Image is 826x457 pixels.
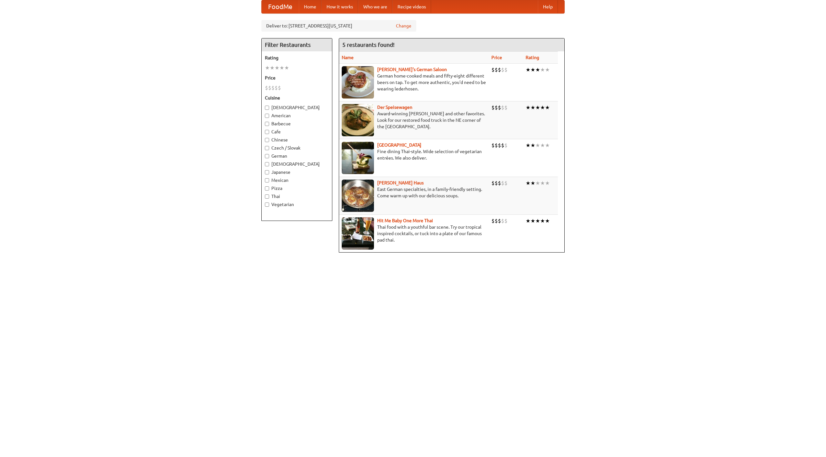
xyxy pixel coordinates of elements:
[545,66,550,73] li: ★
[342,104,374,136] img: speisewagen.jpg
[284,64,289,71] li: ★
[504,180,508,187] li: $
[265,177,329,183] label: Mexican
[540,104,545,111] li: ★
[504,66,508,73] li: $
[530,66,535,73] li: ★
[491,180,495,187] li: $
[265,137,329,143] label: Chinese
[265,64,270,71] li: ★
[265,104,329,111] label: [DEMOGRAPHIC_DATA]
[265,178,269,182] input: Mexican
[535,142,540,149] li: ★
[358,0,392,13] a: Who we are
[495,66,498,73] li: $
[265,185,329,192] label: Pizza
[377,105,412,110] a: Der Speisewagen
[535,104,540,111] li: ★
[535,180,540,187] li: ★
[545,180,550,187] li: ★
[321,0,358,13] a: How it works
[498,217,501,224] li: $
[498,66,501,73] li: $
[545,104,550,111] li: ★
[265,55,329,61] h5: Rating
[279,64,284,71] li: ★
[342,55,354,60] a: Name
[377,180,424,185] a: [PERSON_NAME] Haus
[342,224,486,243] p: Thai food with a youthful bar scene. Try our tropical inspired cocktails, or tuck into a plate of...
[498,180,501,187] li: $
[495,104,498,111] li: $
[265,153,329,159] label: German
[526,180,530,187] li: ★
[495,142,498,149] li: $
[530,104,535,111] li: ★
[535,66,540,73] li: ★
[530,142,535,149] li: ★
[545,142,550,149] li: ★
[262,38,332,51] h4: Filter Restaurants
[540,142,545,149] li: ★
[342,186,486,199] p: East German specialties, in a family-friendly setting. Come warm up with our delicious soups.
[265,203,269,207] input: Vegetarian
[299,0,321,13] a: Home
[265,84,268,91] li: $
[342,66,374,99] img: esthers.jpg
[377,218,433,223] a: Hit Me Baby One More Thai
[265,145,329,151] label: Czech / Slovak
[265,194,269,199] input: Thai
[265,193,329,200] label: Thai
[540,180,545,187] li: ★
[265,162,269,166] input: [DEMOGRAPHIC_DATA]
[377,142,421,148] a: [GEOGRAPHIC_DATA]
[526,142,530,149] li: ★
[262,0,299,13] a: FoodMe
[498,142,501,149] li: $
[342,148,486,161] p: Fine dining Thai-style. Wide selection of vegetarian entrées. We also deliver.
[265,95,329,101] h5: Cuisine
[265,138,269,142] input: Chinese
[265,75,329,81] h5: Price
[265,186,269,191] input: Pizza
[501,180,504,187] li: $
[271,84,275,91] li: $
[526,66,530,73] li: ★
[501,104,504,111] li: $
[538,0,558,13] a: Help
[275,84,278,91] li: $
[265,120,329,127] label: Barbecue
[278,84,281,91] li: $
[504,217,508,224] li: $
[545,217,550,224] li: ★
[377,67,447,72] a: [PERSON_NAME]'s German Saloon
[495,217,498,224] li: $
[495,180,498,187] li: $
[498,104,501,111] li: $
[265,170,269,174] input: Japanese
[535,217,540,224] li: ★
[265,106,269,110] input: [DEMOGRAPHIC_DATA]
[540,66,545,73] li: ★
[265,112,329,119] label: American
[265,146,269,150] input: Czech / Slovak
[491,55,502,60] a: Price
[342,110,486,130] p: Award-winning [PERSON_NAME] and other favorites. Look for our restored food truck in the NE corne...
[270,64,275,71] li: ★
[392,0,431,13] a: Recipe videos
[265,130,269,134] input: Cafe
[491,104,495,111] li: $
[530,217,535,224] li: ★
[501,66,504,73] li: $
[342,42,395,48] ng-pluralize: 5 restaurants found!
[504,104,508,111] li: $
[491,66,495,73] li: $
[265,154,269,158] input: German
[504,142,508,149] li: $
[265,161,329,167] label: [DEMOGRAPHIC_DATA]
